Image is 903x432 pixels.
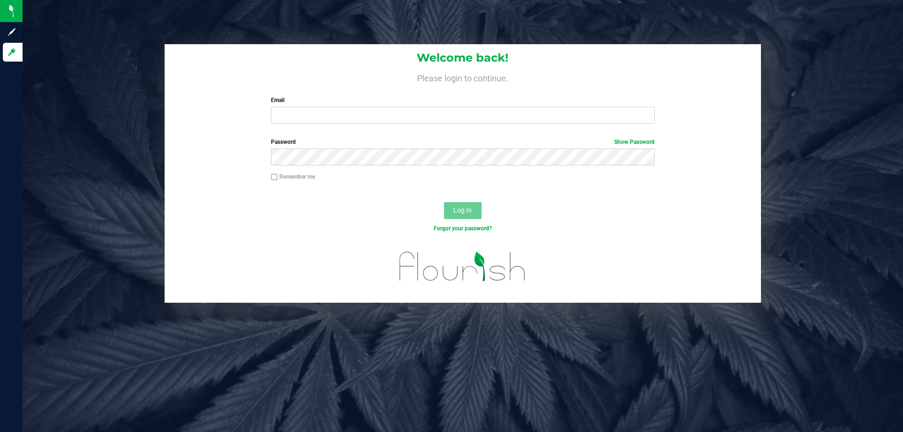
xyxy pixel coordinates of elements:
[271,96,654,104] label: Email
[271,139,296,145] span: Password
[7,47,16,57] inline-svg: Log in
[7,27,16,37] inline-svg: Sign up
[444,202,482,219] button: Log In
[165,71,761,83] h4: Please login to continue.
[388,243,537,291] img: flourish_logo.svg
[453,206,472,214] span: Log In
[614,139,655,145] a: Show Password
[271,174,277,181] input: Remember me
[434,225,492,232] a: Forgot your password?
[165,52,761,64] h1: Welcome back!
[271,173,315,181] label: Remember me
